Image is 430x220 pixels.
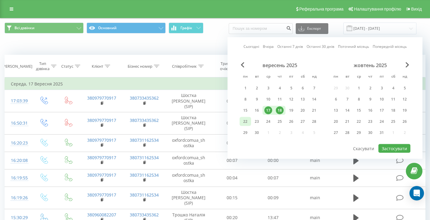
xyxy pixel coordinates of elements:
div: [PERSON_NAME] [2,64,32,69]
button: Скасувати [350,144,377,153]
div: 16 [253,107,261,114]
div: 1 [355,84,363,92]
abbr: вівторок [252,73,261,82]
div: ср 8 жовт 2025 р. [353,95,365,104]
td: Шостка [PERSON_NAME] (SIP) [166,90,212,112]
div: 18 [389,107,397,114]
div: пт 5 вер 2025 р. [285,84,297,93]
div: 13 [332,107,340,114]
abbr: середа [354,73,363,82]
a: 380731162534 [130,192,159,198]
div: чт 9 жовт 2025 р. [365,95,376,104]
div: 16:20:08 [11,155,25,166]
div: нд 12 жовт 2025 р. [399,95,410,104]
div: вт 9 вер 2025 р. [251,95,263,104]
div: 22 [241,118,249,125]
div: 9 [253,95,261,103]
div: чт 16 жовт 2025 р. [365,106,376,115]
div: ср 22 жовт 2025 р. [353,117,365,126]
td: main [294,187,336,209]
div: Статус [61,64,73,69]
div: жовтень 2025 [330,62,410,68]
div: пт 31 жовт 2025 р. [376,128,387,137]
a: Останні 7 днів [277,44,303,49]
td: 00:04 [212,134,253,152]
div: нд 19 жовт 2025 р. [399,106,410,115]
span: Всі дзвінки [14,26,34,30]
abbr: п’ятниця [377,73,386,82]
div: вт 23 вер 2025 р. [251,117,263,126]
span: Реферальна програма [299,7,344,11]
a: 380731162534 [130,137,159,143]
div: 24 [378,118,386,125]
div: 8 [241,95,249,103]
div: сб 27 вер 2025 р. [297,117,308,126]
div: 6 [332,95,340,103]
a: 380979770917 [87,95,116,101]
div: 30 [366,129,374,137]
a: Останні 30 днів [307,44,334,49]
button: Основний [87,23,166,33]
div: 12 [401,95,409,103]
div: пт 12 вер 2025 р. [285,95,297,104]
div: 19 [401,107,409,114]
div: 29 [355,129,363,137]
div: 11 [276,95,284,103]
div: 4 [389,84,397,92]
td: Середа, 17 Вересня 2025 [5,78,425,90]
div: пн 1 вер 2025 р. [240,84,251,93]
div: пн 29 вер 2025 р. [240,128,251,137]
td: 00:07 [212,152,253,169]
div: 5 [287,84,295,92]
div: 7 [343,95,351,103]
div: 23 [366,118,374,125]
a: 380979770917 [87,117,116,123]
div: ср 3 вер 2025 р. [263,84,274,93]
div: пн 6 жовт 2025 р. [330,95,342,104]
div: пн 13 жовт 2025 р. [330,106,342,115]
div: 12 [287,95,295,103]
td: Шостка [PERSON_NAME] (SIP) [166,187,212,209]
td: 00:00 [212,90,253,112]
div: пт 10 жовт 2025 р. [376,95,387,104]
button: Графік [169,23,203,33]
div: 20 [332,118,340,125]
div: 14 [343,107,351,114]
div: сб 13 вер 2025 р. [297,95,308,104]
div: вт 7 жовт 2025 р. [342,95,353,104]
div: чт 11 вер 2025 р. [274,95,285,104]
td: 00:15 [212,187,253,209]
span: Next Month [406,62,409,68]
div: 23 [253,118,261,125]
a: Сьогодні [244,44,259,49]
div: 15 [241,107,249,114]
a: 380731162534 [130,155,159,160]
abbr: середа [264,73,273,82]
div: 19 [287,107,295,114]
div: Тип дзвінка [36,61,49,71]
span: Previous Month [241,62,244,68]
div: 22 [355,118,363,125]
div: пт 24 жовт 2025 р. [376,117,387,126]
div: 18 [276,107,284,114]
div: нд 14 вер 2025 р. [308,95,320,104]
td: 00:00 [212,112,253,134]
div: 28 [343,129,351,137]
a: 380731162534 [130,172,159,178]
abbr: четвер [275,73,284,82]
abbr: понеділок [241,73,250,82]
div: ср 10 вер 2025 р. [263,95,274,104]
div: Тривалість очікування [217,61,244,71]
div: 16:19:26 [11,192,25,204]
a: 380979770917 [87,155,116,160]
div: 24 [264,118,272,125]
div: сб 11 жовт 2025 р. [387,95,399,104]
div: ср 15 жовт 2025 р. [353,106,365,115]
div: Клієнт [92,64,103,69]
div: 9 [366,95,374,103]
td: main [294,152,336,169]
a: 380733435362 [130,117,159,123]
div: нд 7 вер 2025 р. [308,84,320,93]
div: 16 [366,107,374,114]
abbr: неділя [310,73,319,82]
